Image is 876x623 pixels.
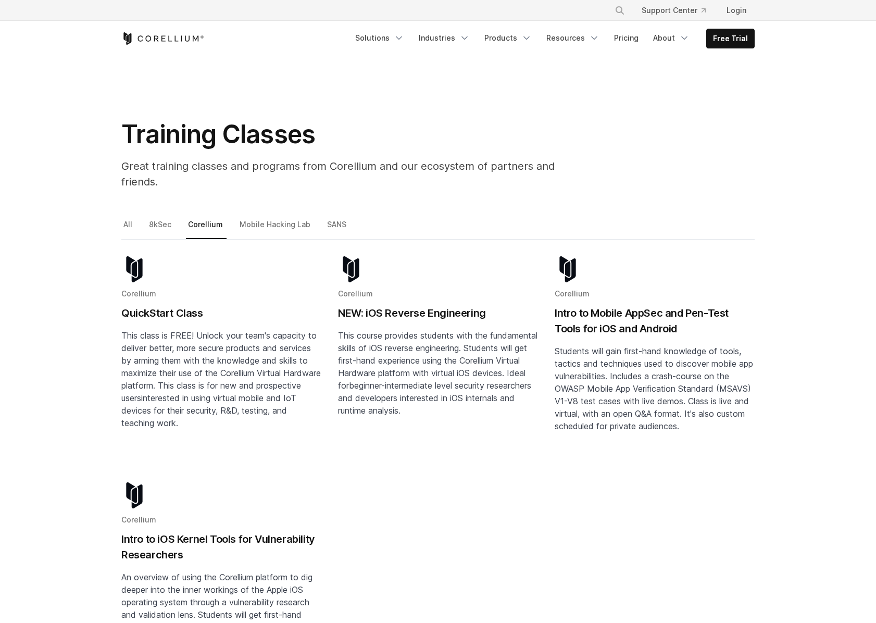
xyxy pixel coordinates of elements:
[338,380,531,416] span: beginner-intermediate level security researchers and developers interested in iOS internals and r...
[338,256,364,282] img: corellium-logo-icon-dark
[555,305,755,337] h2: Intro to Mobile AppSec and Pen-Test Tools for iOS and Android
[555,256,581,282] img: corellium-logo-icon-dark
[608,29,645,47] a: Pricing
[121,218,136,240] a: All
[121,256,321,466] a: Blog post summary: QuickStart Class
[602,1,755,20] div: Navigation Menu
[647,29,696,47] a: About
[718,1,755,20] a: Login
[186,218,227,240] a: Corellium
[349,29,410,47] a: Solutions
[237,218,314,240] a: Mobile Hacking Lab
[121,289,156,298] span: Corellium
[707,29,754,48] a: Free Trial
[121,515,156,524] span: Corellium
[121,531,321,563] h2: Intro to iOS Kernel Tools for Vulnerability Researchers
[121,158,590,190] p: Great training classes and programs from Corellium and our ecosystem of partners and friends.
[349,29,755,48] div: Navigation Menu
[478,29,538,47] a: Products
[338,256,538,466] a: Blog post summary: NEW: iOS Reverse Engineering
[121,482,147,508] img: corellium-logo-icon-dark
[338,329,538,417] p: This course provides students with the fundamental skills of iOS reverse engineering. Students wi...
[121,305,321,321] h2: QuickStart Class
[633,1,714,20] a: Support Center
[555,289,590,298] span: Corellium
[338,289,373,298] span: Corellium
[121,393,296,428] span: interested in using virtual mobile and IoT devices for their security, R&D, testing, and teaching...
[121,256,147,282] img: corellium-logo-icon-dark
[121,330,321,403] span: This class is FREE! Unlock your team's capacity to deliver better, more secure products and servi...
[412,29,476,47] a: Industries
[121,119,590,150] h1: Training Classes
[610,1,629,20] button: Search
[555,346,753,431] span: Students will gain first-hand knowledge of tools, tactics and techniques used to discover mobile ...
[555,256,755,466] a: Blog post summary: Intro to Mobile AppSec and Pen-Test Tools for iOS and Android
[338,305,538,321] h2: NEW: iOS Reverse Engineering
[147,218,175,240] a: 8kSec
[121,32,204,45] a: Corellium Home
[540,29,606,47] a: Resources
[325,218,350,240] a: SANS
